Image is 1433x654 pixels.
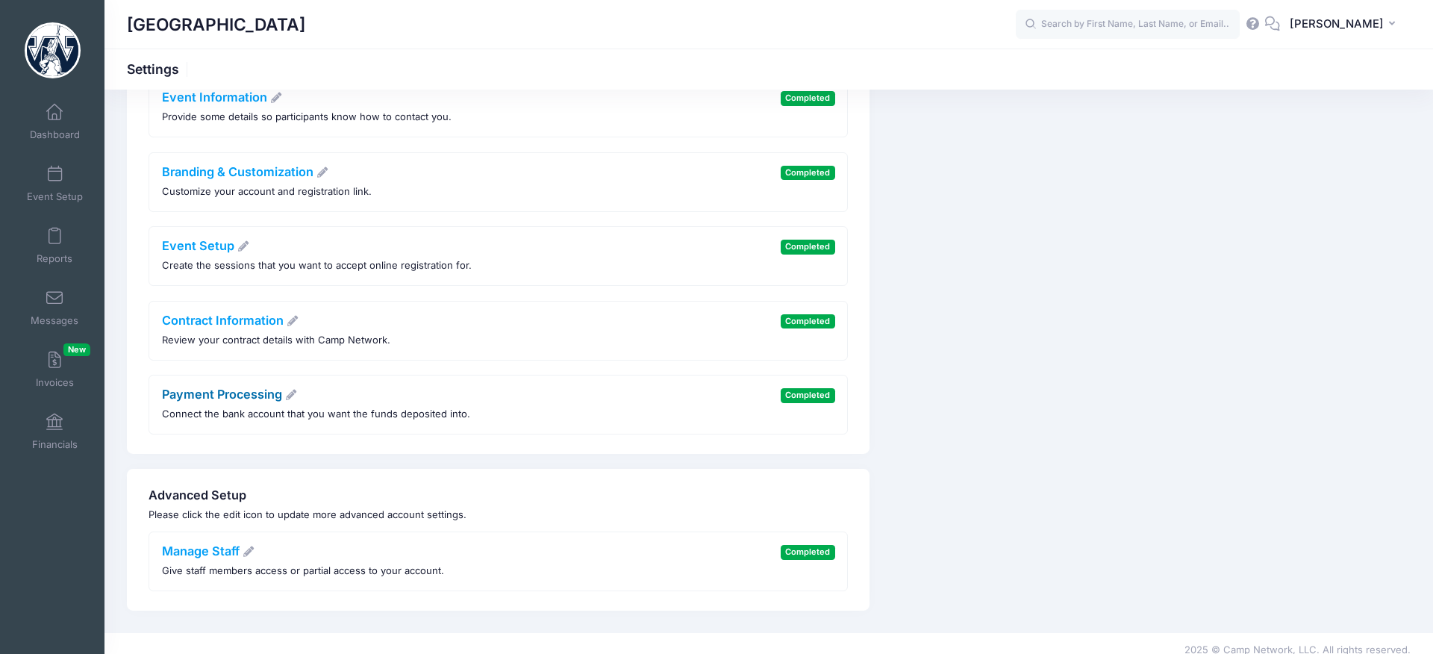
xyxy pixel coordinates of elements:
[127,61,192,77] h1: Settings
[781,314,835,328] span: Completed
[127,7,305,42] h1: [GEOGRAPHIC_DATA]
[27,190,83,203] span: Event Setup
[19,343,90,396] a: InvoicesNew
[31,314,78,327] span: Messages
[149,508,848,523] p: Please click the edit icon to update more advanced account settings.
[162,110,452,125] p: Provide some details so participants know how to contact you.
[36,376,74,389] span: Invoices
[162,90,283,105] a: Event Information
[1280,7,1411,42] button: [PERSON_NAME]
[19,281,90,334] a: Messages
[1016,10,1240,40] input: Search by First Name, Last Name, or Email...
[149,488,848,503] h4: Advanced Setup
[162,544,255,558] a: Manage Staff
[162,258,472,273] p: Create the sessions that you want to accept online registration for.
[162,564,444,579] p: Give staff members access or partial access to your account.
[781,240,835,254] span: Completed
[162,184,372,199] p: Customize your account and registration link.
[19,219,90,272] a: Reports
[19,96,90,148] a: Dashboard
[781,166,835,180] span: Completed
[30,128,80,141] span: Dashboard
[162,313,299,328] a: Contract Information
[162,238,250,253] a: Event Setup
[19,158,90,210] a: Event Setup
[63,343,90,356] span: New
[162,333,390,348] p: Review your contract details with Camp Network.
[162,164,329,179] a: Branding & Customization
[37,252,72,265] span: Reports
[781,388,835,402] span: Completed
[32,438,78,451] span: Financials
[162,407,470,422] p: Connect the bank account that you want the funds deposited into.
[781,545,835,559] span: Completed
[25,22,81,78] img: Westminster College
[781,91,835,105] span: Completed
[162,387,298,402] a: Payment Processing
[1290,16,1384,32] span: [PERSON_NAME]
[19,405,90,458] a: Financials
